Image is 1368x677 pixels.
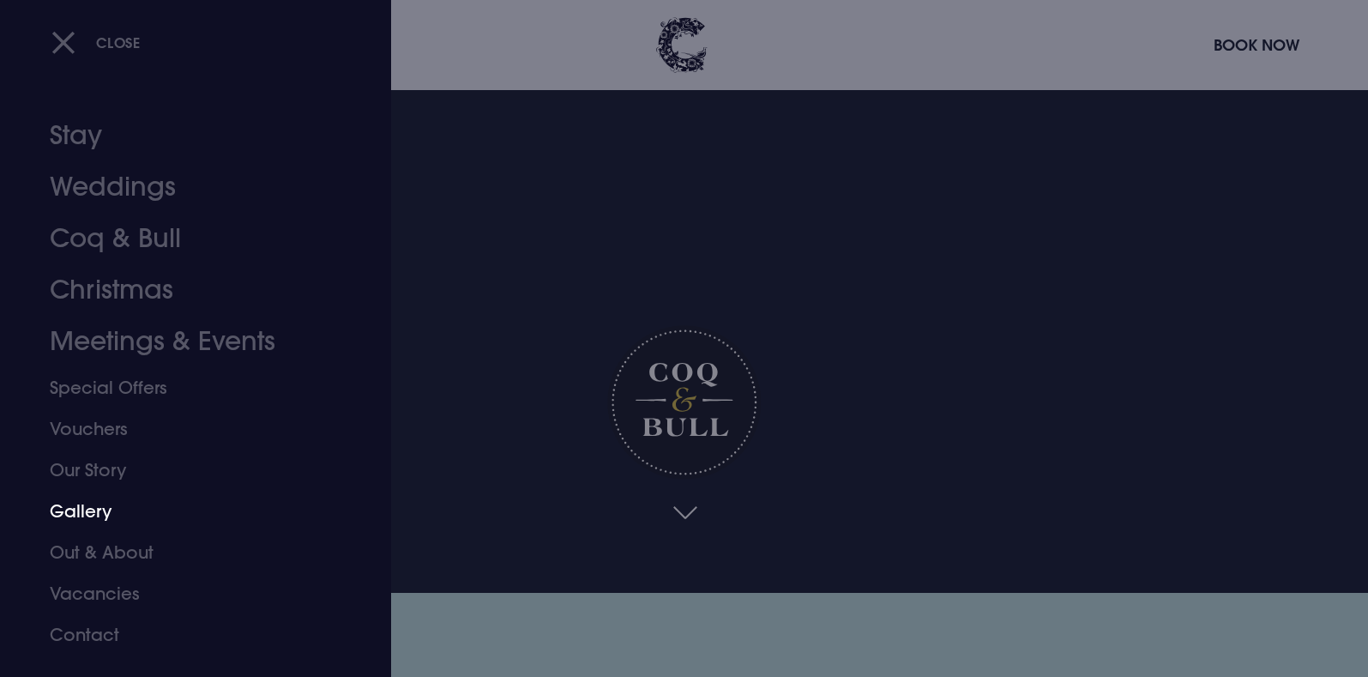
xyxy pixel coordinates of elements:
button: Close [51,25,141,60]
a: Christmas [50,264,321,316]
a: Vacancies [50,573,321,614]
span: Close [96,33,141,51]
a: Coq & Bull [50,213,321,264]
a: Out & About [50,532,321,573]
a: Our Story [50,450,321,491]
a: Meetings & Events [50,316,321,367]
a: Weddings [50,161,321,213]
a: Special Offers [50,367,321,408]
a: Stay [50,110,321,161]
a: Contact [50,614,321,656]
a: Gallery [50,491,321,532]
a: Vouchers [50,408,321,450]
